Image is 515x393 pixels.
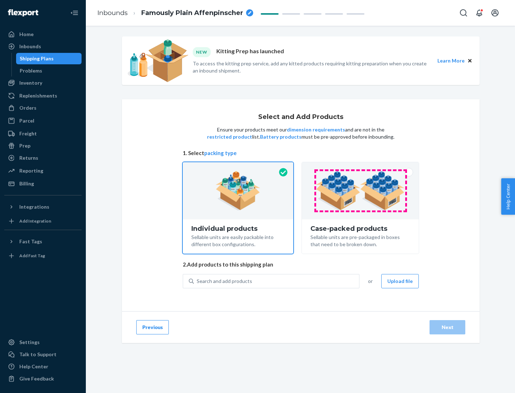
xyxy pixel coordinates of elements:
div: Settings [19,339,40,346]
div: Parcel [19,117,34,124]
a: Home [4,29,82,40]
div: Problems [20,67,42,74]
a: Parcel [4,115,82,126]
button: Upload file [381,274,419,288]
div: Shipping Plans [20,55,54,62]
img: case-pack.59cecea509d18c883b923b81aeac6d0b.png [316,171,405,210]
img: Flexport logo [8,9,38,16]
div: Prep [19,142,30,149]
button: Open account menu [488,6,502,20]
div: Returns [19,154,38,161]
span: 1. Select [183,149,419,157]
div: Case-packed products [310,225,410,232]
div: Orders [19,104,36,111]
div: Add Fast Tag [19,253,45,259]
button: Next [430,320,465,334]
div: Integrations [19,203,49,210]
div: Inbounds [19,43,41,50]
a: Prep [4,140,82,151]
h1: Select and Add Products [258,114,343,121]
a: Freight [4,128,82,139]
a: Settings [4,337,82,348]
div: NEW [193,47,211,57]
a: Reporting [4,165,82,176]
button: Fast Tags [4,236,82,247]
button: Battery products [260,133,301,140]
button: Help Center [501,178,515,215]
a: Add Integration [4,215,82,227]
a: Add Fast Tag [4,250,82,262]
div: Add Integration [19,218,51,224]
button: Close Navigation [67,6,82,20]
span: Famously Plain Affenpinscher [141,9,243,18]
a: Billing [4,178,82,189]
button: Previous [136,320,169,334]
button: packing type [204,149,237,157]
img: individual-pack.facf35554cb0f1810c75b2bd6df2d64e.png [216,171,260,210]
button: dimension requirements [287,126,345,133]
a: Orders [4,102,82,114]
a: Inventory [4,77,82,89]
div: Search and add products [197,278,252,285]
div: Replenishments [19,92,57,99]
div: Inventory [19,79,42,86]
button: Learn More [437,57,465,65]
button: Give Feedback [4,373,82,384]
span: 2. Add products to this shipping plan [183,261,419,268]
button: Close [466,57,474,65]
ol: breadcrumbs [92,3,259,24]
div: Freight [19,130,37,137]
div: Talk to Support [19,351,57,358]
p: To access the kitting prep service, add any kitted products requiring kitting preparation when yo... [193,60,431,74]
button: Open notifications [472,6,486,20]
div: Reporting [19,167,43,174]
button: Integrations [4,201,82,213]
a: Inbounds [4,41,82,52]
a: Talk to Support [4,349,82,360]
span: or [368,278,373,285]
a: Help Center [4,361,82,372]
a: Shipping Plans [16,53,82,64]
div: Fast Tags [19,238,42,245]
p: Ensure your products meet our and are not in the list. must be pre-approved before inbounding. [206,126,395,140]
button: Open Search Box [456,6,471,20]
div: Next [436,324,459,331]
div: Sellable units are easily packable into different box configurations. [191,232,285,248]
a: Returns [4,152,82,164]
div: Give Feedback [19,375,54,382]
button: restricted product [207,133,252,140]
a: Problems [16,65,82,76]
div: Help Center [19,363,48,370]
a: Inbounds [97,9,128,17]
div: Home [19,31,34,38]
p: Kitting Prep has launched [216,47,284,57]
div: Individual products [191,225,285,232]
div: Sellable units are pre-packaged in boxes that need to be broken down. [310,232,410,248]
div: Billing [19,180,34,187]
a: Replenishments [4,90,82,101]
